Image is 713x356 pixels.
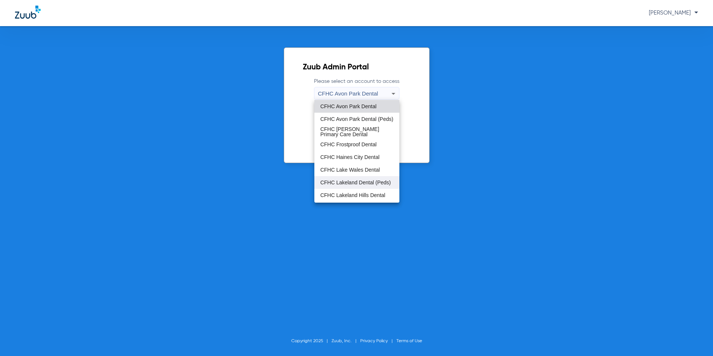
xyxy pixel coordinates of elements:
[320,154,380,160] span: CFHC Haines City Dental
[676,320,713,356] iframe: Chat Widget
[320,104,377,109] span: CFHC Avon Park Dental
[320,142,377,147] span: CFHC Frostproof Dental
[320,180,391,185] span: CFHC Lakeland Dental (Peds)
[320,167,380,172] span: CFHC Lake Wales Dental
[320,127,393,137] span: CFHC [PERSON_NAME] Primary Care Dental
[320,193,385,198] span: CFHC Lakeland Hills Dental
[320,116,393,122] span: CFHC Avon Park Dental (Peds)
